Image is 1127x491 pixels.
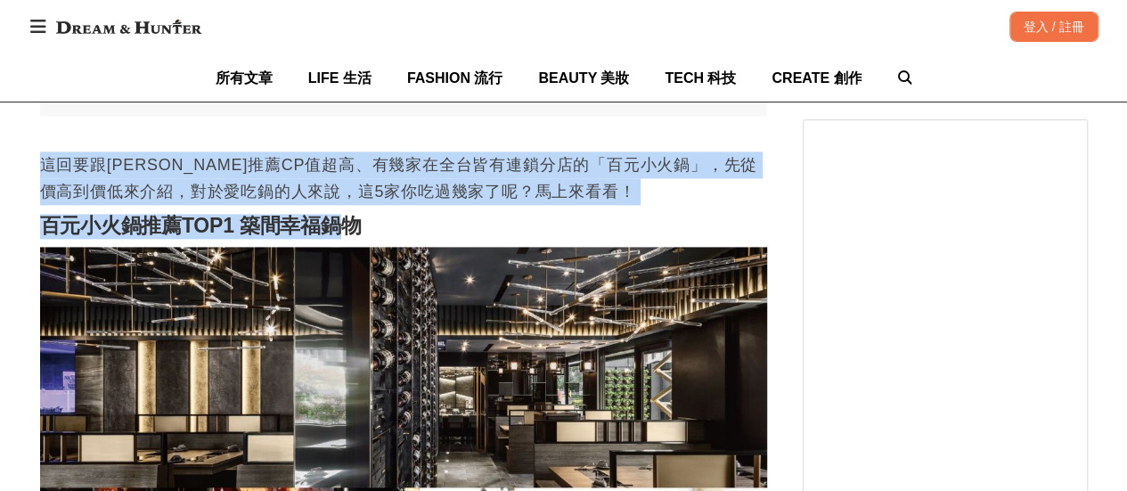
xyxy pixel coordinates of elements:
div: 登入 / 註冊 [1009,12,1098,42]
a: CREATE 創作 [772,54,862,102]
a: FASHION 流行 [407,54,503,102]
span: FASHION 流行 [407,70,503,86]
span: LIFE 生活 [308,70,372,86]
a: TECH 科技 [665,54,736,102]
a: LIFE 生活 [308,54,372,102]
a: BEAUTY 美妝 [538,54,629,102]
a: 所有文章 [216,54,273,102]
span: 所有文章 [216,70,273,86]
span: TECH 科技 [665,70,736,86]
p: 這回要跟[PERSON_NAME]推薦CP值超高、有幾家在全台皆有連鎖分店的「百元小火鍋」，先從價高到價低來介紹，對於愛吃鍋的人來說，這5家你吃過幾家了呢？馬上來看看！ [40,151,767,205]
h2: 百元小火鍋推薦TOP1 築間幸福鍋物 [40,214,767,239]
span: CREATE 創作 [772,70,862,86]
span: BEAUTY 美妝 [538,70,629,86]
img: Dream & Hunter [47,11,210,43]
